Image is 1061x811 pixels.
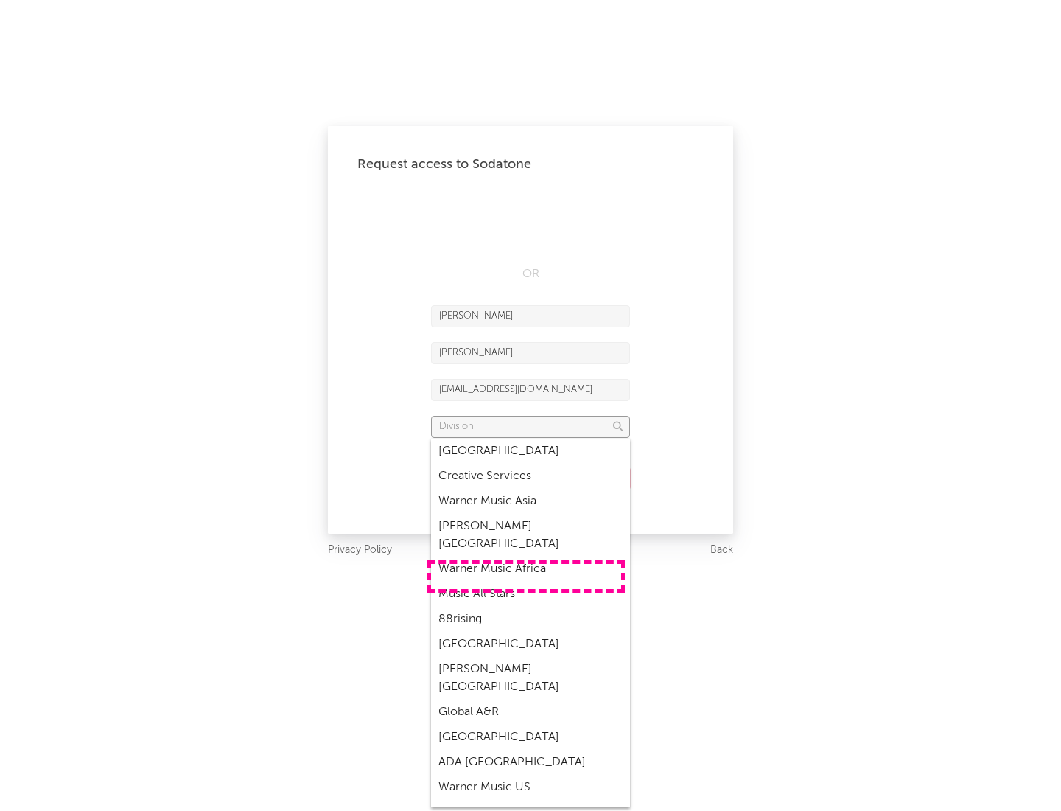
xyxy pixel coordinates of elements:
[431,775,630,800] div: Warner Music US
[431,464,630,489] div: Creative Services
[431,582,630,607] div: Music All Stars
[710,541,733,560] a: Back
[431,416,630,438] input: Division
[431,725,630,750] div: [GEOGRAPHIC_DATA]
[328,541,392,560] a: Privacy Policy
[431,342,630,364] input: Last Name
[431,379,630,401] input: Email
[431,700,630,725] div: Global A&R
[431,557,630,582] div: Warner Music Africa
[431,489,630,514] div: Warner Music Asia
[357,156,704,173] div: Request access to Sodatone
[431,305,630,327] input: First Name
[431,607,630,632] div: 88rising
[431,439,630,464] div: [GEOGRAPHIC_DATA]
[431,750,630,775] div: ADA [GEOGRAPHIC_DATA]
[431,514,630,557] div: [PERSON_NAME] [GEOGRAPHIC_DATA]
[431,265,630,283] div: OR
[431,632,630,657] div: [GEOGRAPHIC_DATA]
[431,657,630,700] div: [PERSON_NAME] [GEOGRAPHIC_DATA]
